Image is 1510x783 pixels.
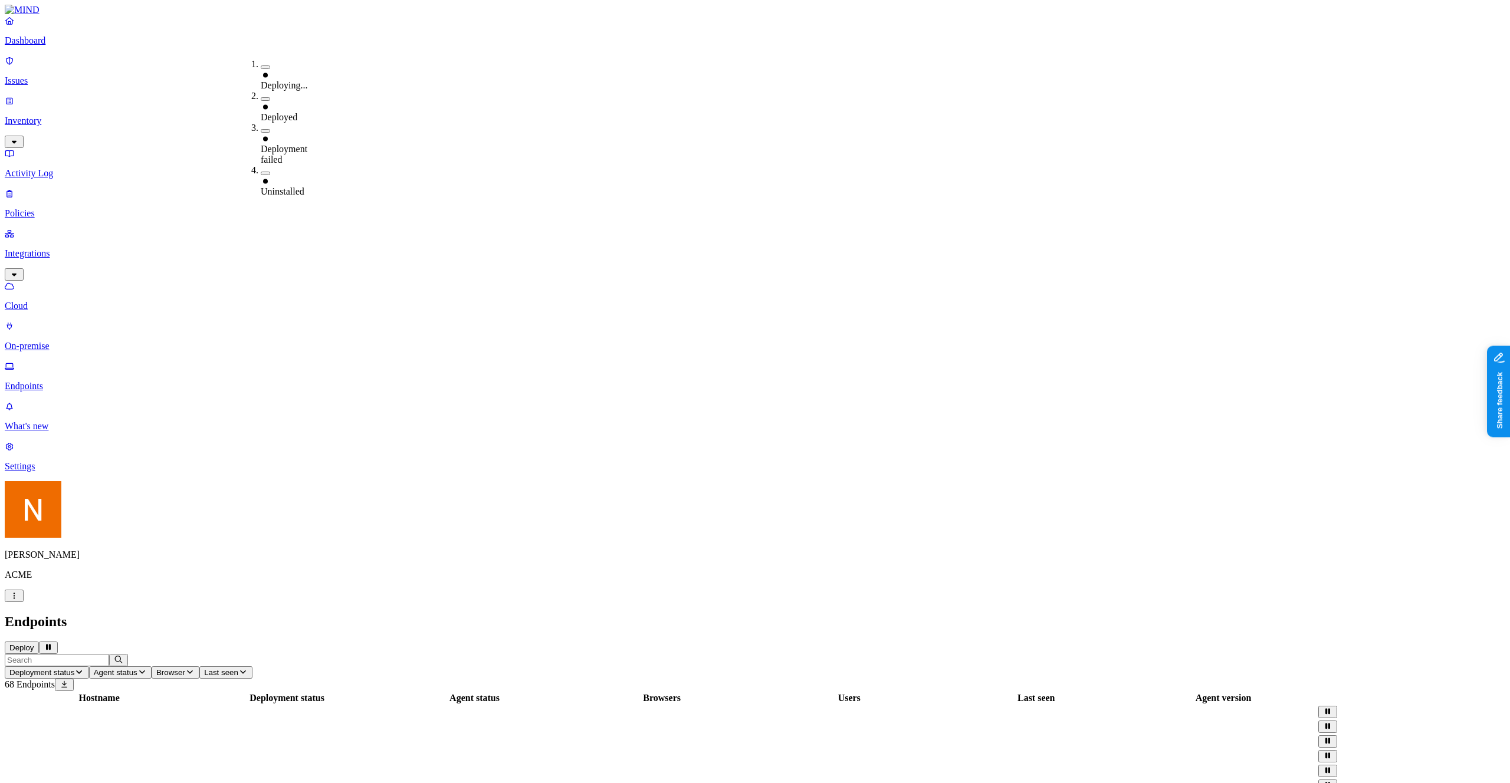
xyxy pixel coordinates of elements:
[194,693,380,703] div: Deployment status
[5,341,1505,351] p: On-premise
[5,168,1505,179] p: Activity Log
[5,441,1505,472] a: Settings
[5,208,1505,219] p: Policies
[5,281,1505,311] a: Cloud
[5,321,1505,351] a: On-premise
[5,641,39,654] button: Deploy
[5,116,1505,126] p: Inventory
[5,75,1505,86] p: Issues
[382,693,567,703] div: Agent status
[5,5,1505,15] a: MIND
[5,679,55,689] span: 68 Endpoints
[5,228,1505,279] a: Integrations
[261,80,308,90] span: Deploying...
[5,481,61,538] img: Nitai Mishary
[5,5,40,15] img: MIND
[5,421,1505,432] p: What's new
[5,461,1505,472] p: Settings
[944,693,1128,703] div: Last seen
[757,693,941,703] div: Users
[5,35,1505,46] p: Dashboard
[5,614,1505,630] h2: Endpoints
[5,361,1505,391] a: Endpoints
[261,186,304,196] span: Uninstalled
[5,188,1505,219] a: Policies
[204,668,238,677] span: Last seen
[5,550,1505,560] p: [PERSON_NAME]
[261,112,297,122] span: Deployed
[94,668,137,677] span: Agent status
[5,148,1505,179] a: Activity Log
[261,144,307,165] span: Deployment failed
[156,668,185,677] span: Browser
[5,654,109,666] input: Search
[1131,693,1316,703] div: Agent version
[5,301,1505,311] p: Cloud
[5,55,1505,86] a: Issues
[5,248,1505,259] p: Integrations
[5,381,1505,391] p: Endpoints
[5,96,1505,146] a: Inventory
[9,668,74,677] span: Deployment status
[5,15,1505,46] a: Dashboard
[6,693,192,703] div: Hostname
[5,570,1505,580] p: ACME
[5,401,1505,432] a: What's new
[569,693,754,703] div: Browsers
